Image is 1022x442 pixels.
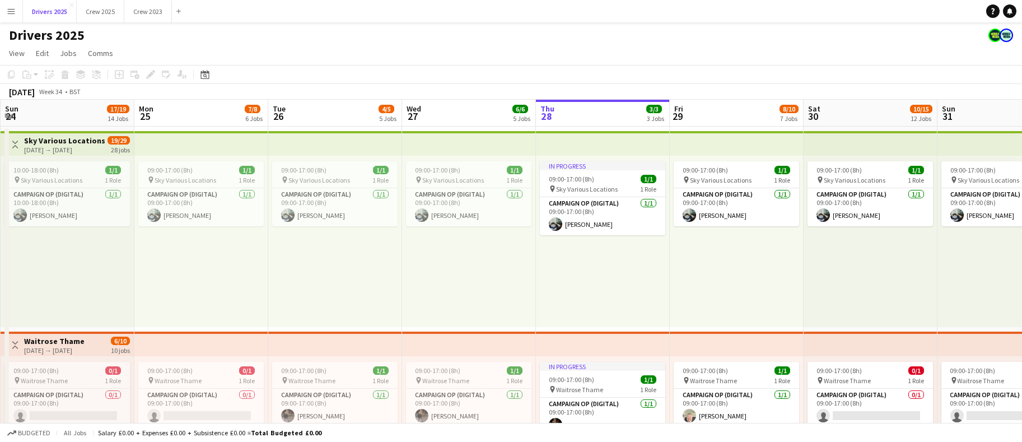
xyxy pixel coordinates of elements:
[808,188,933,226] app-card-role: Campaign Op (Digital)1/109:00-17:00 (8h)[PERSON_NAME]
[506,176,522,184] span: 1 Role
[37,87,65,96] span: Week 34
[950,366,996,375] span: 09:00-17:00 (8h)
[138,362,264,427] div: 09:00-17:00 (8h)0/1 Waitrose Thame1 RoleCampaign Op (Digital)0/109:00-17:00 (8h)
[683,166,728,174] span: 09:00-17:00 (8h)
[816,166,862,174] span: 09:00-17:00 (8h)
[540,362,665,371] div: In progress
[774,166,790,174] span: 1/1
[816,366,862,375] span: 09:00-17:00 (8h)
[281,166,326,174] span: 09:00-17:00 (8h)
[506,376,522,385] span: 1 Role
[88,48,113,58] span: Comms
[155,376,202,385] span: Waitrose Thame
[147,366,193,375] span: 09:00-17:00 (8h)
[273,104,286,114] span: Tue
[4,161,130,226] app-job-card: 10:00-18:00 (8h)1/1 Sky Various Locations1 RoleCampaign Op (Digital)1/110:00-18:00 (8h)[PERSON_NAME]
[13,366,59,375] span: 09:00-17:00 (8h)
[513,114,530,123] div: 5 Jobs
[4,188,130,226] app-card-role: Campaign Op (Digital)1/110:00-18:00 (8h)[PERSON_NAME]
[774,366,790,375] span: 1/1
[111,145,130,154] div: 28 jobs
[245,114,263,123] div: 6 Jobs
[24,346,85,355] div: [DATE] → [DATE]
[674,362,799,427] div: 09:00-17:00 (8h)1/1 Waitrose Thame1 RoleCampaign Op (Digital)1/109:00-17:00 (8h)[PERSON_NAME]
[24,136,105,146] h3: Sky Various Locations
[272,161,398,226] div: 09:00-17:00 (8h)1/1 Sky Various Locations1 RoleCampaign Op (Digital)1/109:00-17:00 (8h)[PERSON_NAME]
[24,336,85,346] h3: Waitrose Thame
[774,376,790,385] span: 1 Role
[911,114,932,123] div: 12 Jobs
[405,110,421,123] span: 27
[549,175,594,183] span: 09:00-17:00 (8h)
[108,136,130,145] span: 19/29
[60,48,77,58] span: Jobs
[373,166,389,174] span: 1/1
[9,86,35,97] div: [DATE]
[1000,29,1013,42] app-user-avatar: Claire Stewart
[13,166,59,174] span: 10:00-18:00 (8h)
[9,27,85,44] h1: Drivers 2025
[406,362,531,427] app-job-card: 09:00-17:00 (8h)1/1 Waitrose Thame1 RoleCampaign Op (Digital)1/109:00-17:00 (8h)[PERSON_NAME]
[406,389,531,427] app-card-role: Campaign Op (Digital)1/109:00-17:00 (8h)[PERSON_NAME]
[406,161,531,226] app-job-card: 09:00-17:00 (8h)1/1 Sky Various Locations1 RoleCampaign Op (Digital)1/109:00-17:00 (8h)[PERSON_NAME]
[540,197,665,235] app-card-role: Campaign Op (Digital)1/109:00-17:00 (8h)[PERSON_NAME]
[139,104,153,114] span: Mon
[108,114,129,123] div: 14 Jobs
[646,105,662,113] span: 3/3
[674,161,799,226] app-job-card: 09:00-17:00 (8h)1/1 Sky Various Locations1 RoleCampaign Op (Digital)1/109:00-17:00 (8h)[PERSON_NAME]
[36,48,49,58] span: Edit
[641,375,656,384] span: 1/1
[674,188,799,226] app-card-role: Campaign Op (Digital)1/109:00-17:00 (8h)[PERSON_NAME]
[908,366,924,375] span: 0/1
[808,104,820,114] span: Sat
[239,176,255,184] span: 1 Role
[138,161,264,226] app-job-card: 09:00-17:00 (8h)1/1 Sky Various Locations1 RoleCampaign Op (Digital)1/109:00-17:00 (8h)[PERSON_NAME]
[105,366,121,375] span: 0/1
[372,376,389,385] span: 1 Role
[958,376,1005,385] span: Waitrose Thame
[5,104,18,114] span: Sun
[272,188,398,226] app-card-role: Campaign Op (Digital)1/109:00-17:00 (8h)[PERSON_NAME]
[137,110,153,123] span: 25
[379,105,394,113] span: 4/5
[540,362,665,436] app-job-card: In progress09:00-17:00 (8h)1/1 Waitrose Thame1 RoleCampaign Op (Digital)1/109:00-17:00 (8h)[PERSO...
[31,46,53,61] a: Edit
[373,366,389,375] span: 1/1
[908,166,924,174] span: 1/1
[908,376,924,385] span: 1 Role
[288,176,350,184] span: Sky Various Locations
[107,105,129,113] span: 17/19
[808,362,933,427] app-job-card: 09:00-17:00 (8h)0/1 Waitrose Thame1 RoleCampaign Op (Digital)0/109:00-17:00 (8h)
[940,110,955,123] span: 31
[124,1,172,22] button: Crew 2023
[77,1,124,22] button: Crew 2025
[155,176,216,184] span: Sky Various Locations
[774,176,790,184] span: 1 Role
[540,104,554,114] span: Thu
[62,429,88,437] span: All jobs
[3,110,18,123] span: 24
[4,362,130,427] app-job-card: 09:00-17:00 (8h)0/1 Waitrose Thame1 RoleCampaign Op (Digital)0/109:00-17:00 (8h)
[271,110,286,123] span: 26
[540,161,665,235] app-job-card: In progress09:00-17:00 (8h)1/1 Sky Various Locations1 RoleCampaign Op (Digital)1/109:00-17:00 (8h...
[6,427,52,439] button: Budgeted
[674,104,683,114] span: Fri
[111,345,130,355] div: 10 jobs
[147,166,193,174] span: 09:00-17:00 (8h)
[281,366,326,375] span: 09:00-17:00 (8h)
[239,166,255,174] span: 1/1
[640,185,656,193] span: 1 Role
[105,176,121,184] span: 1 Role
[556,385,603,394] span: Waitrose Thame
[422,376,469,385] span: Waitrose Thame
[540,398,665,436] app-card-role: Campaign Op (Digital)1/109:00-17:00 (8h)[PERSON_NAME]
[512,105,528,113] span: 6/6
[372,176,389,184] span: 1 Role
